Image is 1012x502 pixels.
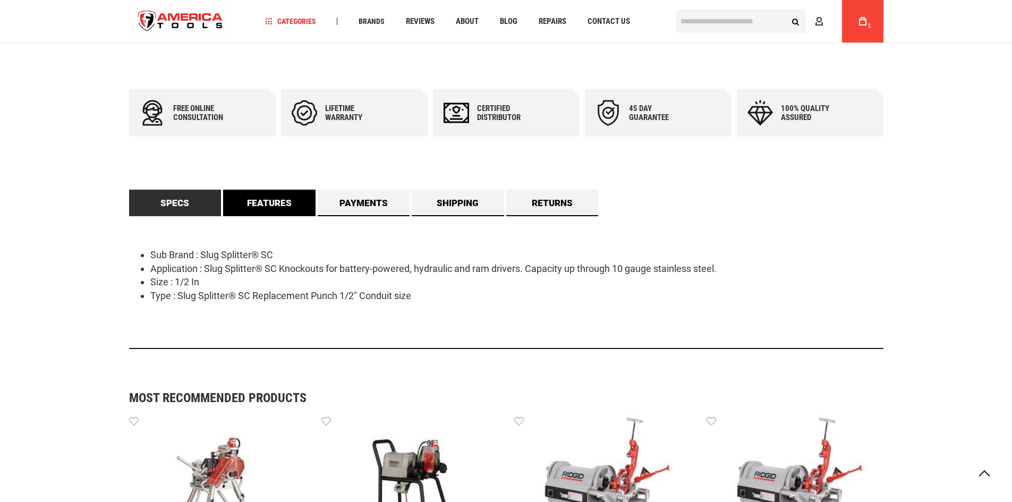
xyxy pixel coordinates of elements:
a: Specs [129,190,222,216]
span: About [456,18,479,25]
div: Certified Distributor [477,104,541,122]
li: Size : 1/2 In [150,275,883,289]
span: Brands [359,18,385,25]
li: Application : Slug Splitter® SC Knockouts for battery-powered, hydraulic and ram drivers. Capacit... [150,262,883,276]
img: America Tools [129,2,232,41]
span: Categories [265,18,316,25]
div: Free online consultation [173,104,237,122]
span: Contact Us [588,18,630,25]
div: 45 day Guarantee [629,104,693,122]
a: About [451,14,483,29]
a: Contact Us [583,14,635,29]
a: Categories [260,14,321,29]
li: Type : Slug Splitter® SC Replacement Punch 1/2" Conduit size [150,289,883,303]
a: Shipping [412,190,504,216]
li: Sub Brand : Slug Splitter® SC [150,248,883,262]
a: Repairs [534,14,571,29]
div: Lifetime warranty [325,104,389,122]
a: Reviews [401,14,439,29]
a: Blog [495,14,522,29]
a: Returns [506,190,599,216]
a: Features [223,190,316,216]
span: 1 [868,23,871,29]
a: store logo [129,2,232,41]
strong: Most Recommended Products [129,392,846,404]
span: Repairs [539,18,566,25]
a: Brands [354,14,389,29]
button: Search [786,11,806,31]
div: 100% quality assured [781,104,845,122]
span: Reviews [406,18,435,25]
span: Blog [500,18,517,25]
a: Payments [318,190,410,216]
